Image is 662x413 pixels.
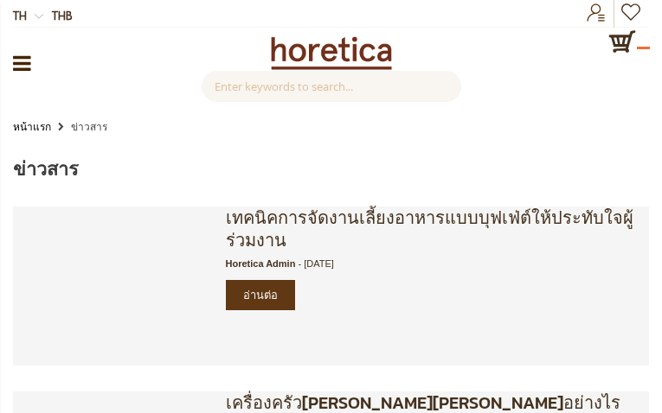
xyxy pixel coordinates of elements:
[13,46,31,80] a: หมวดหมู่สินค้า
[226,205,633,253] a: เทคนิคการจัดงานเลี้ยงอาหารแบบบุฟเฟ่ต์ให้ประทับใจผู้ร่วมงาน
[298,258,301,269] span: -
[226,280,295,310] a: อ่านต่อ
[13,117,51,136] a: หน้าแรก
[13,155,79,183] span: ข่าวสาร
[35,12,43,21] img: dropdown-icon.svg
[52,8,73,22] span: THB
[304,258,334,269] span: [DATE]
[71,119,107,133] strong: ข่าวสาร
[13,8,27,22] span: th
[271,36,392,70] img: Horetica.com
[226,258,296,269] a: Horetica Admin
